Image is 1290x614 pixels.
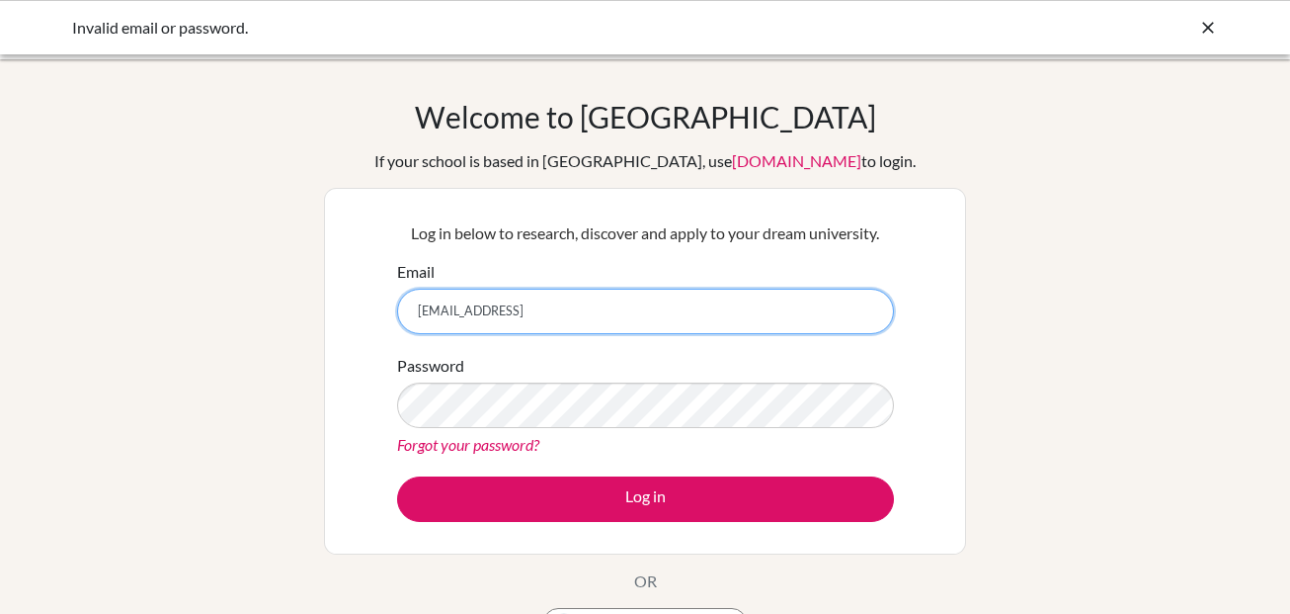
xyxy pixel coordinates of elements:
[415,99,876,134] h1: Welcome to [GEOGRAPHIC_DATA]
[634,570,657,593] p: OR
[397,354,464,378] label: Password
[72,16,922,40] div: Invalid email or password.
[732,151,861,170] a: [DOMAIN_NAME]
[397,221,894,245] p: Log in below to research, discover and apply to your dream university.
[397,260,435,284] label: Email
[397,435,539,454] a: Forgot your password?
[397,477,894,522] button: Log in
[374,149,916,173] div: If your school is based in [GEOGRAPHIC_DATA], use to login.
